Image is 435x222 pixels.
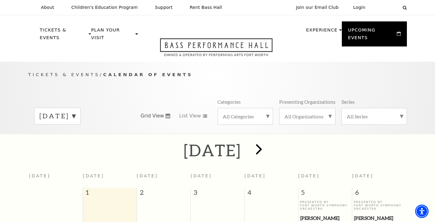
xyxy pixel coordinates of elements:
p: Upcoming Events [348,26,395,45]
span: Tickets & Events [28,72,100,77]
p: Experience [306,26,338,37]
th: [DATE] [29,170,83,188]
span: [DATE] [83,173,104,178]
label: All Series [347,113,402,120]
p: Plan Your Visit [91,26,134,45]
p: Rent Bass Hall [190,5,222,10]
p: Children's Education Program [71,5,138,10]
a: Open this option [138,38,294,62]
p: Tickets & Events [40,26,87,45]
p: / [28,71,407,79]
span: [DATE] [298,173,320,178]
span: Grid View [141,113,164,119]
span: [DATE] [352,173,374,178]
span: 1 [83,188,137,200]
label: All Organizations [284,113,330,120]
p: Support [155,5,173,10]
span: [DATE] [191,173,212,178]
span: 3 [191,188,244,200]
label: [DATE] [39,111,75,121]
span: List View [179,113,201,119]
span: 5 [298,188,352,200]
select: Select: [375,5,397,10]
h2: [DATE] [184,140,241,160]
p: Presented By Fort Worth Symphony Orchestra [300,200,351,211]
p: Series [342,98,355,105]
span: [DATE] [244,173,266,178]
span: 2 [137,188,190,200]
span: 4 [245,188,298,200]
p: Presented By Fort Worth Symphony Orchestra [354,200,404,211]
p: Presenting Organizations [279,98,335,105]
p: About [41,5,54,10]
button: next [247,139,269,161]
label: All Categories [223,113,268,120]
span: [DATE] [137,173,158,178]
p: Categories [217,98,241,105]
span: 6 [352,188,406,200]
div: Accessibility Menu [415,205,429,218]
span: Calendar of Events [103,72,193,77]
